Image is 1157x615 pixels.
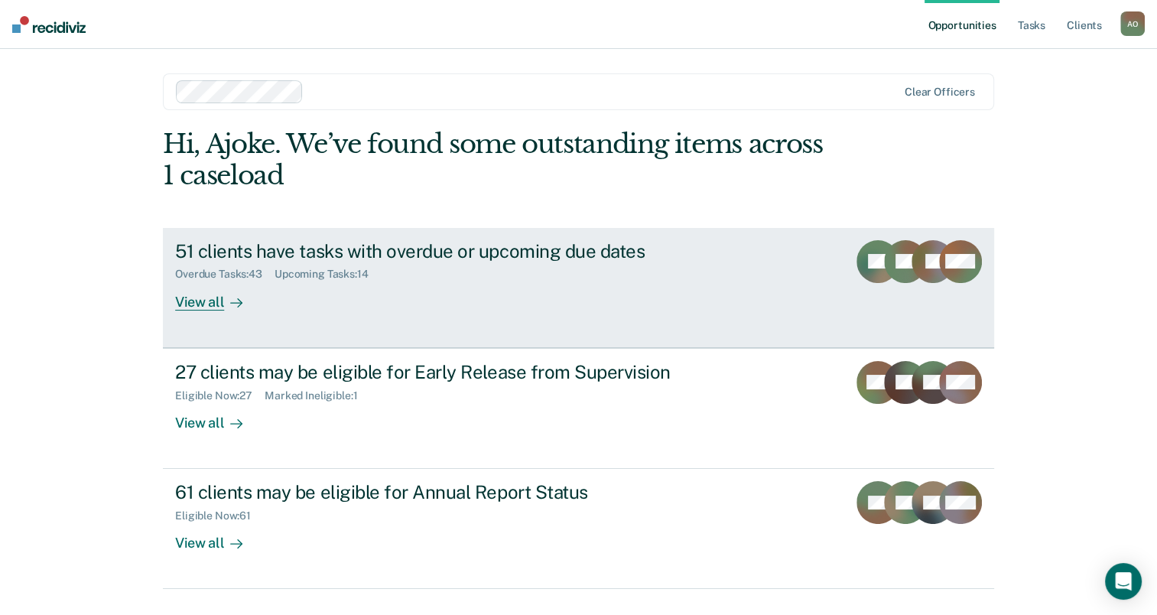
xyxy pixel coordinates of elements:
[275,268,381,281] div: Upcoming Tasks : 14
[175,481,712,503] div: 61 clients may be eligible for Annual Report Status
[175,389,265,402] div: Eligible Now : 27
[1120,11,1145,36] div: A O
[175,509,263,522] div: Eligible Now : 61
[175,402,261,431] div: View all
[163,348,994,469] a: 27 clients may be eligible for Early Release from SupervisionEligible Now:27Marked Ineligible:1Vi...
[175,522,261,552] div: View all
[175,281,261,311] div: View all
[175,361,712,383] div: 27 clients may be eligible for Early Release from Supervision
[1105,563,1142,600] div: Open Intercom Messenger
[175,240,712,262] div: 51 clients have tasks with overdue or upcoming due dates
[163,129,827,191] div: Hi, Ajoke. We’ve found some outstanding items across 1 caseload
[175,268,275,281] div: Overdue Tasks : 43
[12,16,86,33] img: Recidiviz
[265,389,369,402] div: Marked Ineligible : 1
[905,86,975,99] div: Clear officers
[163,228,994,348] a: 51 clients have tasks with overdue or upcoming due datesOverdue Tasks:43Upcoming Tasks:14View all
[163,469,994,589] a: 61 clients may be eligible for Annual Report StatusEligible Now:61View all
[1120,11,1145,36] button: AO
